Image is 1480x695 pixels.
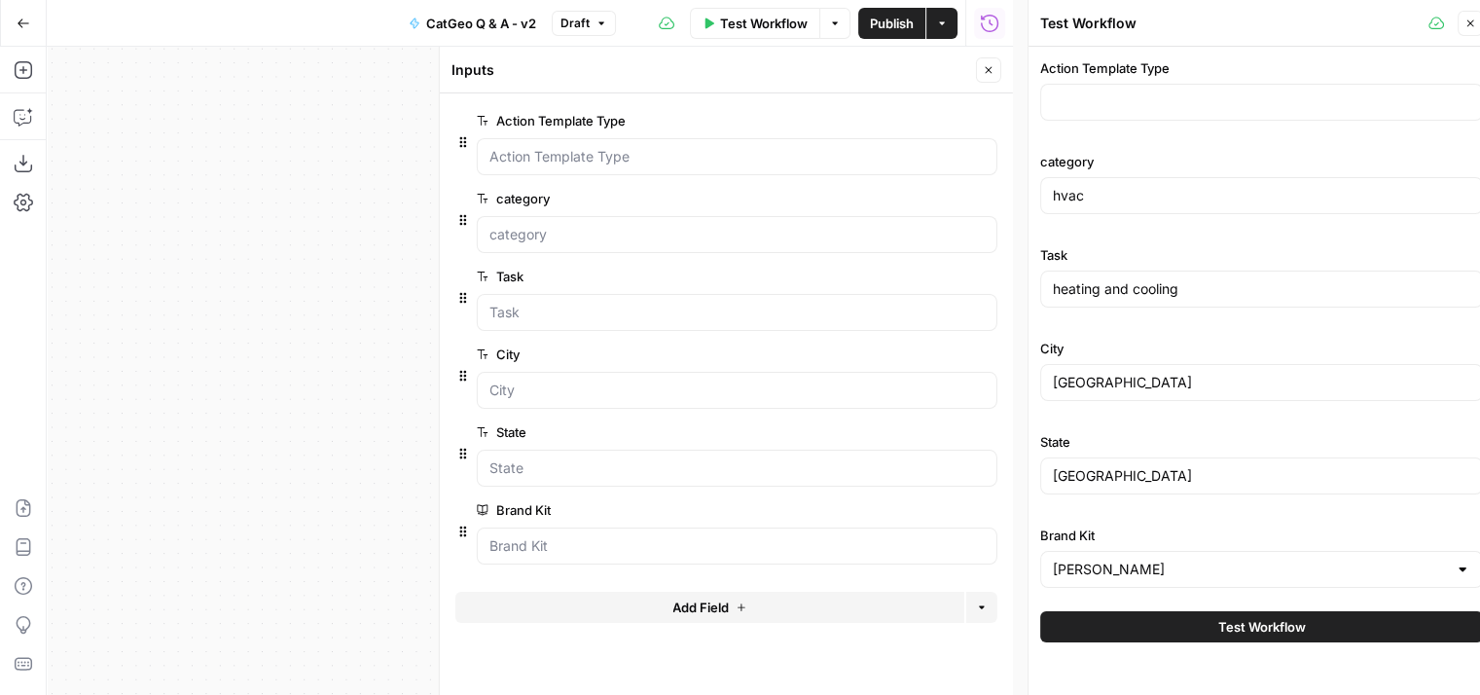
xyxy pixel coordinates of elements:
[477,189,887,208] label: category
[489,225,985,244] input: category
[489,147,985,166] input: Action Template Type
[489,458,985,478] input: State
[720,14,808,33] span: Test Workflow
[672,598,729,617] span: Add Field
[489,536,985,556] input: Brand Kit
[895,421,970,444] button: edit field
[477,111,887,130] label: Action Template Type
[552,11,616,36] button: Draft
[560,15,590,32] span: Draft
[903,424,946,440] span: edit field
[451,60,970,80] div: Inputs
[895,343,970,366] button: edit field
[858,8,925,39] button: Publish
[903,502,946,518] span: edit field
[895,109,970,132] button: edit field
[870,14,914,33] span: Publish
[477,345,887,364] label: City
[690,8,819,39] button: Test Workflow
[1053,560,1447,579] input: Angi
[489,303,985,322] input: Task
[455,592,964,623] button: Add Field
[477,422,887,442] label: State
[426,14,536,33] span: CatGeo Q & A - v2
[1218,617,1306,637] span: Test Workflow
[903,269,946,284] span: edit field
[903,113,946,128] span: edit field
[397,8,548,39] button: CatGeo Q & A - v2
[903,347,946,362] span: edit field
[895,265,970,288] button: edit field
[477,500,887,520] label: Brand Kit
[895,187,970,210] button: edit field
[903,191,946,206] span: edit field
[477,267,887,286] label: Task
[489,381,985,400] input: City
[895,498,970,522] button: edit field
